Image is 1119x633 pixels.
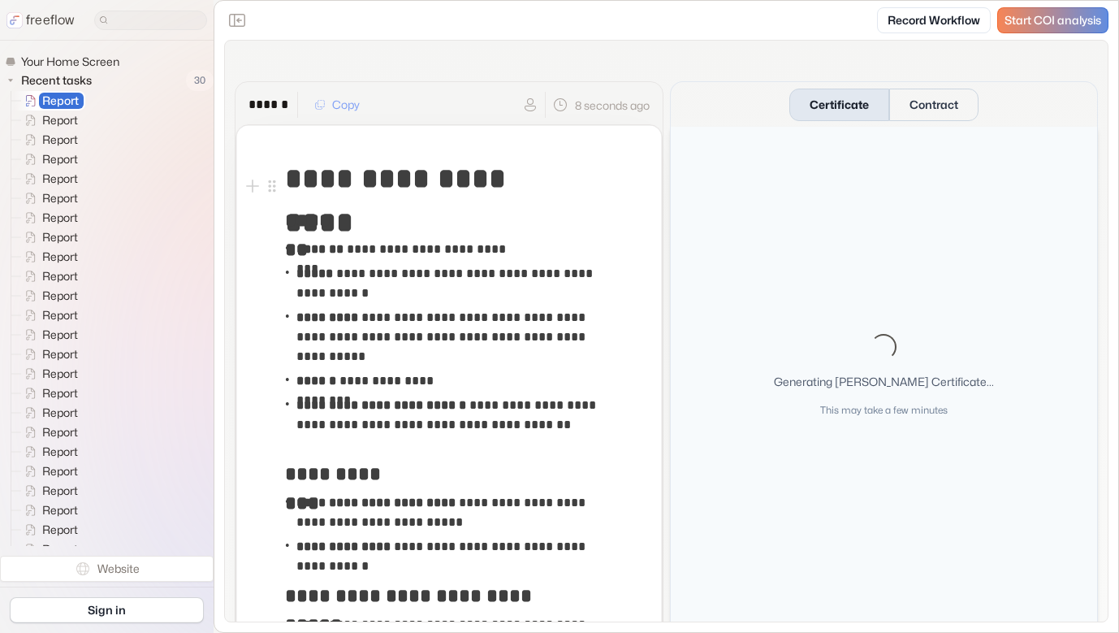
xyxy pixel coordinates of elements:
[39,366,83,382] span: Report
[39,112,83,128] span: Report
[39,444,83,460] span: Report
[39,288,83,304] span: Report
[11,286,84,306] a: Report
[11,306,84,325] a: Report
[11,208,84,228] a: Report
[39,210,83,226] span: Report
[11,423,84,442] a: Report
[39,307,83,323] span: Report
[1005,14,1101,28] span: Start COI analysis
[39,483,83,499] span: Report
[243,176,262,196] button: Add block
[186,70,214,91] span: 30
[5,54,126,70] a: Your Home Screen
[11,384,84,403] a: Report
[39,502,83,518] span: Report
[11,501,84,520] a: Report
[877,7,991,33] a: Record Workflow
[39,541,83,557] span: Report
[820,403,948,418] p: This may take a few minutes
[305,92,369,118] button: Copy
[11,150,84,169] a: Report
[39,522,83,538] span: Report
[39,327,83,343] span: Report
[6,11,75,30] a: freeflow
[11,481,84,501] a: Report
[39,171,83,187] span: Report
[39,132,83,148] span: Report
[11,169,84,189] a: Report
[39,190,83,206] span: Report
[224,7,250,33] button: Close the sidebar
[575,97,650,114] p: 8 seconds ago
[11,520,84,540] a: Report
[39,93,84,109] span: Report
[11,228,84,247] a: Report
[11,130,84,150] a: Report
[18,72,97,89] span: Recent tasks
[39,268,83,284] span: Report
[10,597,204,623] a: Sign in
[789,89,889,121] button: Certificate
[11,345,84,364] a: Report
[26,11,75,30] p: freeflow
[39,463,83,479] span: Report
[39,405,83,421] span: Report
[18,54,124,70] span: Your Home Screen
[11,364,84,384] a: Report
[889,89,979,121] button: Contract
[39,346,83,362] span: Report
[11,540,84,559] a: Report
[11,267,84,286] a: Report
[262,176,282,196] button: Open block menu
[774,373,994,390] p: Generating [PERSON_NAME] Certificate...
[11,442,84,462] a: Report
[39,424,83,440] span: Report
[11,91,85,111] a: Report
[11,403,84,423] a: Report
[39,249,83,265] span: Report
[5,71,98,90] button: Recent tasks
[11,189,84,208] a: Report
[11,462,84,481] a: Report
[997,7,1108,33] a: Start COI analysis
[39,229,83,245] span: Report
[11,111,84,130] a: Report
[11,247,84,267] a: Report
[11,325,84,345] a: Report
[39,385,83,401] span: Report
[39,151,83,167] span: Report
